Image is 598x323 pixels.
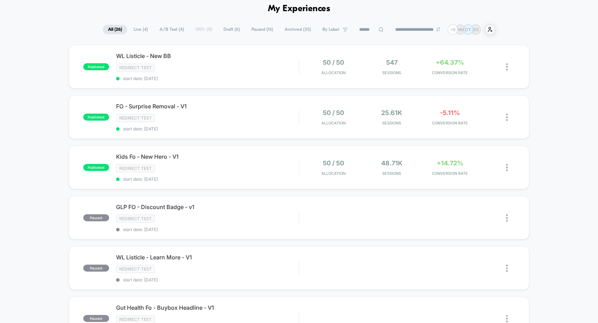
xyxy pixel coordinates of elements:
span: 50 / 50 [323,109,344,116]
span: +14.72% [437,159,463,167]
img: close [506,63,508,71]
span: Allocation [321,121,346,125]
span: paused [83,315,109,322]
span: start date: [DATE] [116,76,299,81]
img: close [506,315,508,322]
span: published [83,164,109,171]
p: CY [465,27,471,32]
span: published [83,114,109,121]
span: paused [83,214,109,221]
p: SG [473,27,479,32]
span: Gut Health Fo - Buybox Headline - V1 [116,304,299,311]
span: Redirect Test [116,265,155,273]
span: Allocation [321,70,346,75]
span: Archived ( 35 ) [279,25,316,34]
img: close [506,265,508,272]
span: GLP FO - Discount Badge - v1 [116,203,299,210]
span: Redirect Test [116,114,155,122]
span: WL Listicle - Learn More - V1 [116,254,299,261]
span: A/B Test ( 4 ) [154,25,189,34]
span: published [83,63,109,70]
span: Sessions [364,171,419,176]
span: start date: [DATE] [116,126,299,131]
span: Redirect Test [116,215,155,223]
span: Live ( 4 ) [128,25,153,34]
span: Paused ( 16 ) [246,25,278,34]
span: 25.61k [381,109,402,116]
span: CONVERSION RATE [422,70,477,75]
h1: My Experiences [268,4,330,14]
span: Sessions [364,121,419,125]
p: NM [457,27,464,32]
span: CONVERSION RATE [422,171,477,176]
span: Allocation [321,171,346,176]
span: 48.71k [381,159,403,167]
span: CONVERSION RATE [422,121,477,125]
span: paused [83,265,109,272]
span: WL Listicle - New BB [116,52,299,59]
span: 50 / 50 [323,159,344,167]
span: By Label [322,27,339,32]
span: 50 / 50 [323,59,344,66]
span: Redirect Test [116,164,155,172]
span: Redirect Test [116,64,155,72]
span: start date: [DATE] [116,227,299,232]
span: Sessions [364,70,419,75]
span: 547 [386,59,398,66]
span: +64.37% [436,59,464,66]
span: FO - Surprise Removal - V1 [116,103,299,110]
img: close [506,164,508,171]
span: -5.11% [440,109,460,116]
img: close [506,114,508,121]
span: Kids Fo - New Hero - V1 [116,153,299,160]
span: start date: [DATE] [116,177,299,182]
img: end [436,27,440,31]
span: Draft ( 6 ) [218,25,245,34]
span: start date: [DATE] [116,277,299,282]
span: All ( 26 ) [103,25,127,34]
div: + 6 [448,24,458,35]
img: close [506,214,508,222]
